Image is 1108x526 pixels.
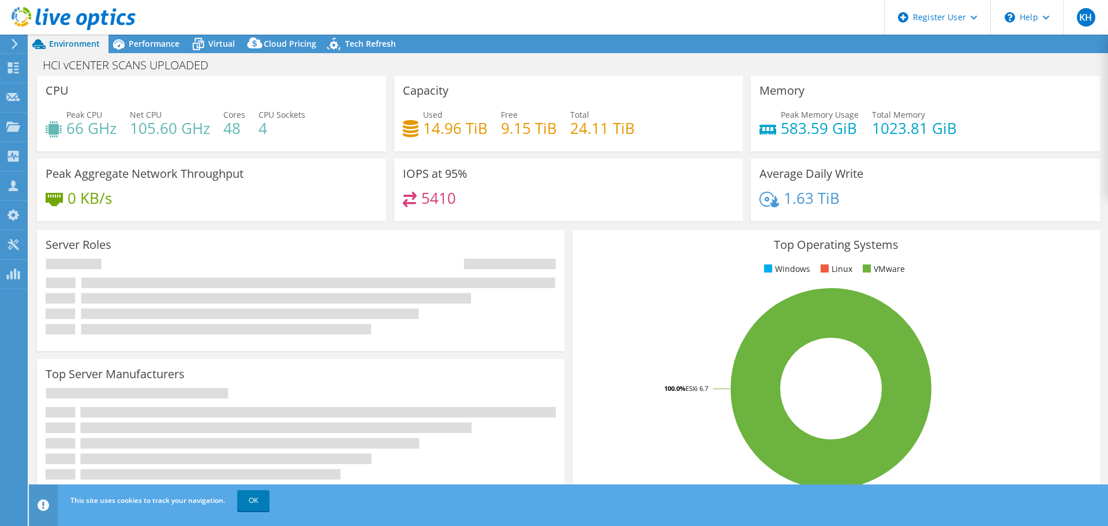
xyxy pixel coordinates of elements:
span: Performance [129,38,179,49]
span: Cloud Pricing [264,38,316,49]
span: Peak CPU [66,109,102,120]
span: KH [1077,8,1095,27]
h3: Capacity [403,84,448,97]
span: CPU Sockets [259,109,305,120]
span: Total [570,109,589,120]
span: Used [423,109,443,120]
span: Virtual [208,38,235,49]
h3: Peak Aggregate Network Throughput [46,167,244,180]
h4: 4 [259,122,305,135]
h4: 1023.81 GiB [872,122,957,135]
h4: 9.15 TiB [501,122,557,135]
h3: CPU [46,84,69,97]
h4: 5410 [421,192,456,204]
li: Windows [761,263,810,275]
h3: Top Operating Systems [581,238,1091,251]
h3: IOPS at 95% [403,167,467,180]
span: Environment [49,38,100,49]
tspan: 100.0% [664,384,686,393]
h3: Server Roles [46,238,111,251]
li: Linux [818,263,852,275]
tspan: ESXi 6.7 [686,384,708,393]
h4: 48 [223,122,245,135]
h3: Top Server Manufacturers [46,368,185,380]
span: Peak Memory Usage [781,109,859,120]
span: Free [501,109,518,120]
span: Cores [223,109,245,120]
h4: 583.59 GiB [781,122,859,135]
span: Total Memory [872,109,925,120]
svg: \n [1005,12,1015,23]
h3: Average Daily Write [759,167,863,180]
h4: 0 KB/s [68,192,112,204]
a: OK [237,490,269,511]
h4: 1.63 TiB [784,192,840,204]
span: Net CPU [130,109,162,120]
span: This site uses cookies to track your navigation. [70,495,225,505]
li: VMware [860,263,905,275]
h3: Memory [759,84,804,97]
span: Tech Refresh [345,38,396,49]
h4: 105.60 GHz [130,122,210,135]
h4: 24.11 TiB [570,122,635,135]
h4: 66 GHz [66,122,117,135]
h4: 14.96 TiB [423,122,488,135]
h1: HCI vCENTER SCANS UPLOADED [38,59,226,72]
